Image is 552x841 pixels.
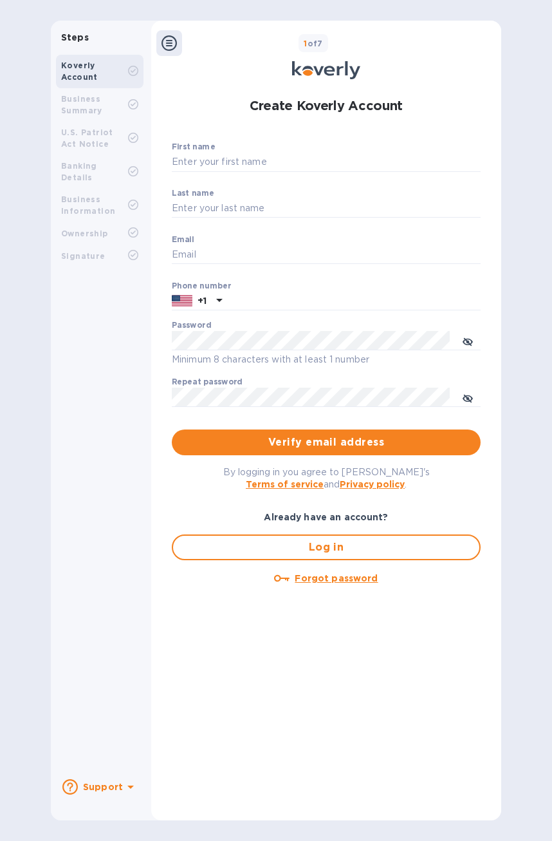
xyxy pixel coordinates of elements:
span: Verify email address [182,435,470,450]
input: Email [172,245,481,265]
img: US [172,294,192,308]
b: Ownership [61,229,108,238]
label: Repeat password [172,379,243,386]
span: 1 [304,39,307,48]
b: U.S. Patriot Act Notice [61,128,113,149]
label: Password [172,322,211,330]
b: Koverly Account [61,61,98,82]
b: Already have an account? [264,512,388,522]
button: Verify email address [172,430,481,455]
label: First name [172,144,215,151]
button: toggle password visibility [455,328,481,354]
label: Phone number [172,282,231,290]
b: Steps [61,32,89,43]
b: Signature [61,251,106,261]
label: Email [172,236,194,243]
span: Log in [183,540,469,555]
a: Terms of service [246,479,324,489]
input: Enter your first name [172,153,481,172]
b: Banking Details [61,161,97,182]
span: By logging in you agree to [PERSON_NAME]'s and . [223,467,430,489]
b: Business Information [61,194,115,216]
button: toggle password visibility [455,384,481,410]
button: Log in [172,534,481,560]
b: Business Summary [61,94,102,115]
label: Last name [172,189,214,197]
p: +1 [198,294,207,307]
b: of 7 [304,39,323,48]
p: Minimum 8 characters with at least 1 number [172,352,481,367]
a: Privacy policy [340,479,405,489]
u: Forgot password [295,573,378,583]
h1: Create Koverly Account [250,90,403,122]
input: Enter your last name [172,199,481,218]
b: Support [83,782,123,792]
